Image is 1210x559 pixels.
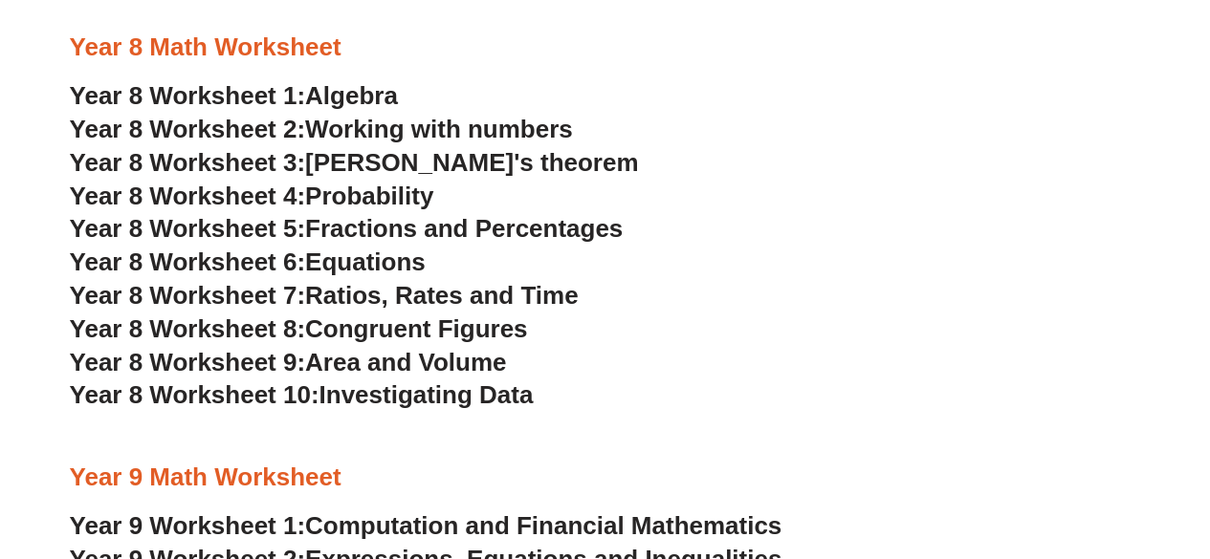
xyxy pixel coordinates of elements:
[70,314,528,343] a: Year 8 Worksheet 8:Congruent Figures
[70,462,1141,494] h3: Year 9 Math Worksheet
[70,511,306,540] span: Year 9 Worksheet 1:
[305,247,426,276] span: Equations
[70,148,639,177] a: Year 8 Worksheet 3:[PERSON_NAME]'s theorem
[70,511,782,540] a: Year 9 Worksheet 1:Computation and Financial Mathematics
[70,247,426,276] a: Year 8 Worksheet 6:Equations
[70,247,306,276] span: Year 8 Worksheet 6:
[891,343,1210,559] iframe: Chat Widget
[70,380,534,409] a: Year 8 Worksheet 10:Investigating Data
[70,380,319,409] span: Year 8 Worksheet 10:
[70,348,306,376] span: Year 8 Worksheet 9:
[70,281,579,310] a: Year 8 Worksheet 7:Ratios, Rates and Time
[319,380,533,409] span: Investigating Data
[305,214,623,243] span: Fractions and Percentages
[70,148,306,177] span: Year 8 Worksheet 3:
[305,314,527,343] span: Congruent Figures
[70,314,306,343] span: Year 8 Worksheet 8:
[70,182,434,210] a: Year 8 Worksheet 4:Probability
[305,182,433,210] span: Probability
[70,182,306,210] span: Year 8 Worksheet 4:
[70,281,306,310] span: Year 8 Worksheet 7:
[70,214,624,243] a: Year 8 Worksheet 5:Fractions and Percentages
[305,281,578,310] span: Ratios, Rates and Time
[305,511,781,540] span: Computation and Financial Mathematics
[70,115,573,143] a: Year 8 Worksheet 2:Working with numbers
[70,32,1141,64] h3: Year 8 Math Worksheet
[70,348,507,376] a: Year 8 Worksheet 9:Area and Volume
[305,148,638,177] span: [PERSON_NAME]'s theorem
[305,81,398,110] span: Algebra
[70,81,306,110] span: Year 8 Worksheet 1:
[305,115,573,143] span: Working with numbers
[70,214,306,243] span: Year 8 Worksheet 5:
[70,81,398,110] a: Year 8 Worksheet 1:Algebra
[305,348,506,376] span: Area and Volume
[70,115,306,143] span: Year 8 Worksheet 2:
